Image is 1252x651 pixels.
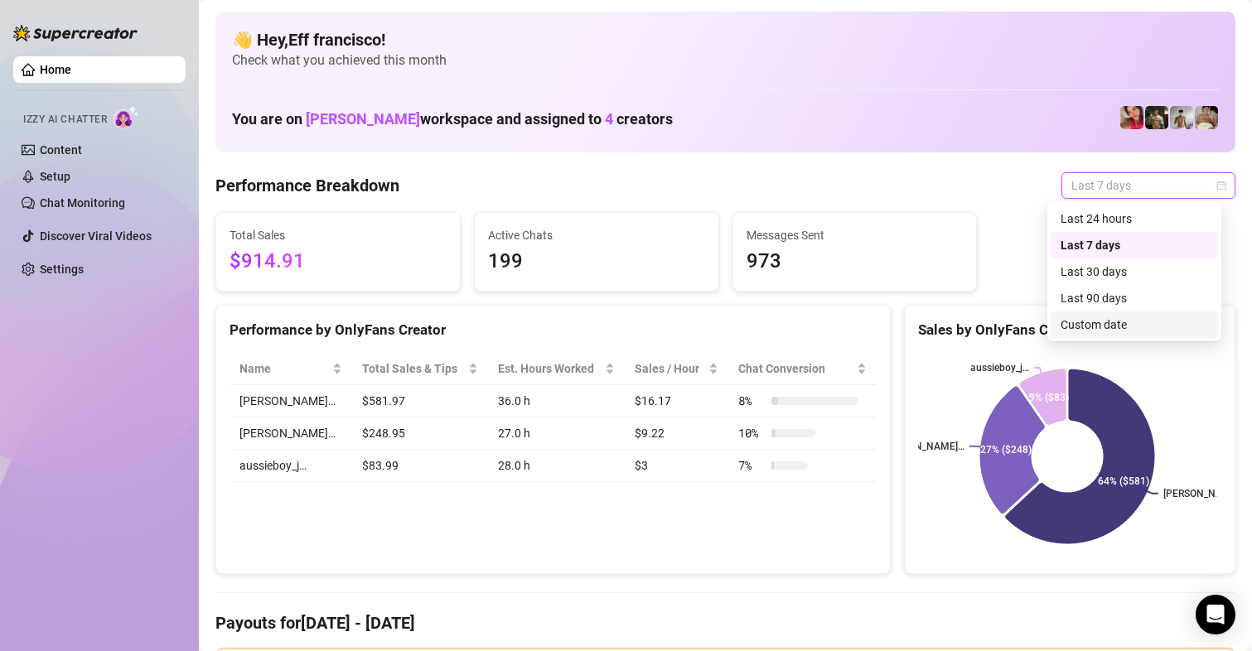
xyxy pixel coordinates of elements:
[40,196,125,210] a: Chat Monitoring
[362,359,465,378] span: Total Sales & Tips
[1051,285,1218,311] div: Last 90 days
[40,170,70,183] a: Setup
[1051,258,1218,285] div: Last 30 days
[488,246,705,277] span: 199
[728,353,877,385] th: Chat Conversion
[488,226,705,244] span: Active Chats
[40,229,152,243] a: Discover Viral Videos
[747,246,964,277] span: 973
[1051,205,1218,232] div: Last 24 hours
[23,112,107,128] span: Izzy AI Chatter
[306,110,420,128] span: [PERSON_NAME]
[1051,232,1218,258] div: Last 7 days
[488,417,625,450] td: 27.0 h
[230,417,352,450] td: [PERSON_NAME]…
[352,385,488,417] td: $581.97
[40,63,71,76] a: Home
[40,263,84,276] a: Settings
[1170,106,1193,129] img: aussieboy_j
[232,110,673,128] h1: You are on workspace and assigned to creators
[352,353,488,385] th: Total Sales & Tips
[970,362,1029,374] text: aussieboy_j…
[625,417,728,450] td: $9.22
[1216,181,1226,190] span: calendar
[352,417,488,450] td: $248.95
[488,450,625,482] td: 28.0 h
[1196,595,1235,634] div: Open Intercom Messenger
[1061,263,1208,281] div: Last 30 days
[918,319,1221,341] div: Sales by OnlyFans Creator
[215,174,399,197] h4: Performance Breakdown
[1061,316,1208,334] div: Custom date
[635,359,705,378] span: Sales / Hour
[747,226,964,244] span: Messages Sent
[1163,488,1246,499] text: [PERSON_NAME]…
[738,424,765,442] span: 10 %
[625,385,728,417] td: $16.17
[1061,236,1208,254] div: Last 7 days
[230,246,447,277] span: $914.91
[215,611,1235,634] h4: Payouts for [DATE] - [DATE]
[232,51,1219,70] span: Check what you achieved this month
[40,143,82,157] a: Content
[230,385,352,417] td: [PERSON_NAME]…
[1120,106,1143,129] img: Vanessa
[1051,311,1218,338] div: Custom date
[625,450,728,482] td: $3
[230,353,352,385] th: Name
[738,359,853,378] span: Chat Conversion
[1061,289,1208,307] div: Last 90 days
[232,28,1219,51] h4: 👋 Hey, Eff francisco !
[738,392,765,410] span: 8 %
[1145,106,1168,129] img: Tony
[230,226,447,244] span: Total Sales
[230,450,352,482] td: aussieboy_j…
[13,25,138,41] img: logo-BBDzfeDw.svg
[352,450,488,482] td: $83.99
[239,359,329,378] span: Name
[1061,210,1208,228] div: Last 24 hours
[625,353,728,385] th: Sales / Hour
[738,456,765,475] span: 7 %
[882,441,964,452] text: [PERSON_NAME]…
[114,105,139,129] img: AI Chatter
[498,359,602,378] div: Est. Hours Worked
[605,110,613,128] span: 4
[230,319,877,341] div: Performance by OnlyFans Creator
[1195,106,1218,129] img: Aussieboy_jfree
[1071,173,1225,198] span: Last 7 days
[488,385,625,417] td: 36.0 h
